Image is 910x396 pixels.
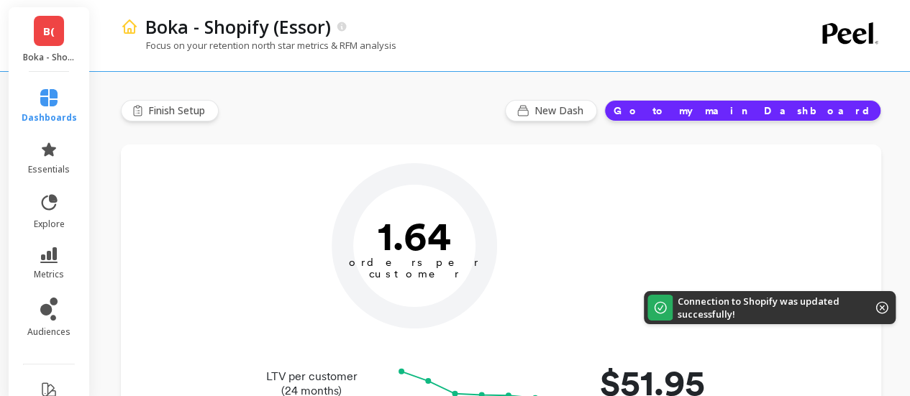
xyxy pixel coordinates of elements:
span: dashboards [22,112,77,124]
text: 1.64 [378,212,451,259]
p: Boka - Shopify (Essor) [145,14,331,39]
span: New Dash [534,103,588,118]
button: Finish Setup [121,100,219,121]
p: Boka - Shopify (Essor) [23,52,76,63]
p: Focus on your retention north star metrics & RFM analysis [121,39,396,52]
p: Connection to Shopify was updated successfully! [678,295,854,321]
tspan: orders per [349,256,480,269]
span: metrics [34,269,64,280]
span: explore [34,218,65,230]
span: Finish Setup [148,103,209,118]
button: New Dash [505,100,597,121]
tspan: customer [369,267,460,280]
span: audiences [27,326,70,338]
img: header icon [121,18,138,35]
span: essentials [28,164,70,175]
span: B( [43,23,55,40]
button: Go to my main Dashboard [604,100,881,121]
